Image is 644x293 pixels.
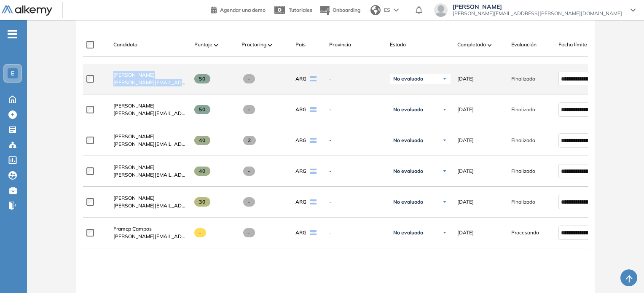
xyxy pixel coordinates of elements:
span: Onboarding [333,7,360,13]
span: ARG [295,167,306,175]
img: ARG [310,169,317,174]
span: - [243,74,255,83]
span: No evaluado [393,229,423,236]
img: Ícono de flecha [442,76,447,81]
span: Provincia [329,41,351,48]
span: No evaluado [393,168,423,175]
span: [PERSON_NAME][EMAIL_ADDRESS][PERSON_NAME][DOMAIN_NAME] [113,110,188,117]
img: ARG [310,76,317,81]
span: ARG [295,198,306,206]
a: Framcp Campos [113,225,188,233]
img: arrow [394,8,399,12]
button: Onboarding [319,1,360,19]
img: ARG [310,138,317,143]
span: [DATE] [457,198,474,206]
span: Agendar una demo [220,7,266,13]
span: [PERSON_NAME] [113,133,155,140]
span: 30 [194,197,211,207]
i: - [8,33,17,35]
span: Estado [390,41,406,48]
span: Fecha límite [558,41,587,48]
span: - [329,229,383,237]
span: [PERSON_NAME][EMAIL_ADDRESS][DOMAIN_NAME] [113,202,188,210]
span: - [329,167,383,175]
span: [PERSON_NAME] [113,195,155,201]
span: Proctoring [241,41,266,48]
span: - [243,228,255,237]
span: - [243,167,255,176]
span: [DATE] [457,137,474,144]
span: 40 [194,167,211,176]
span: 40 [194,136,211,145]
span: ARG [295,75,306,83]
span: Finalizado [511,75,535,83]
a: [PERSON_NAME] [113,164,188,171]
span: Evaluación [511,41,537,48]
span: - [243,105,255,114]
span: 2 [243,136,256,145]
img: Logo [2,5,52,16]
span: - [194,228,207,237]
span: - [329,75,383,83]
a: [PERSON_NAME] [113,194,188,202]
span: [DATE] [457,167,474,175]
span: No evaluado [393,75,423,82]
iframe: Chat Widget [493,196,644,293]
span: ARG [295,137,306,144]
span: [PERSON_NAME][EMAIL_ADDRESS][PERSON_NAME][DOMAIN_NAME] [453,10,622,17]
span: País [295,41,306,48]
span: [PERSON_NAME][EMAIL_ADDRESS][DOMAIN_NAME] [113,140,188,148]
span: [PERSON_NAME][EMAIL_ADDRESS][DOMAIN_NAME] [113,233,188,240]
span: [PERSON_NAME] [113,164,155,170]
a: [PERSON_NAME] [113,71,188,79]
span: [PERSON_NAME] [453,3,622,10]
span: Puntaje [194,41,212,48]
img: Ícono de flecha [442,169,447,174]
span: - [329,106,383,113]
span: - [329,137,383,144]
span: [DATE] [457,106,474,113]
img: world [370,5,381,15]
span: - [243,197,255,207]
span: No evaluado [393,106,423,113]
span: Finalizado [511,106,535,113]
span: 50 [194,74,211,83]
img: Ícono de flecha [442,107,447,112]
span: ARG [295,229,306,237]
span: [DATE] [457,229,474,237]
img: ARG [310,107,317,112]
img: [missing "en.ARROW_ALT" translation] [488,44,492,46]
span: 50 [194,105,211,114]
span: E [11,70,14,77]
a: [PERSON_NAME] [113,133,188,140]
span: Finalizado [511,137,535,144]
img: ARG [310,230,317,235]
span: No evaluado [393,199,423,205]
span: Framcp Campos [113,226,152,232]
span: Completado [457,41,486,48]
span: [DATE] [457,75,474,83]
span: - [329,198,383,206]
img: Ícono de flecha [442,230,447,235]
span: [PERSON_NAME][EMAIL_ADDRESS][PERSON_NAME][DOMAIN_NAME] [113,79,188,86]
span: Tutoriales [289,7,312,13]
img: Ícono de flecha [442,199,447,204]
a: [PERSON_NAME] [113,102,188,110]
span: Finalizado [511,167,535,175]
span: ES [384,6,390,14]
img: Ícono de flecha [442,138,447,143]
img: ARG [310,199,317,204]
span: No evaluado [393,137,423,144]
img: [missing "en.ARROW_ALT" translation] [268,44,272,46]
span: Candidato [113,41,137,48]
div: Widget de chat [493,196,644,293]
span: ARG [295,106,306,113]
span: [PERSON_NAME] [113,72,155,78]
span: [PERSON_NAME][EMAIL_ADDRESS][DOMAIN_NAME] [113,171,188,179]
span: [PERSON_NAME] [113,102,155,109]
img: [missing "en.ARROW_ALT" translation] [214,44,218,46]
a: Agendar una demo [211,4,266,14]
